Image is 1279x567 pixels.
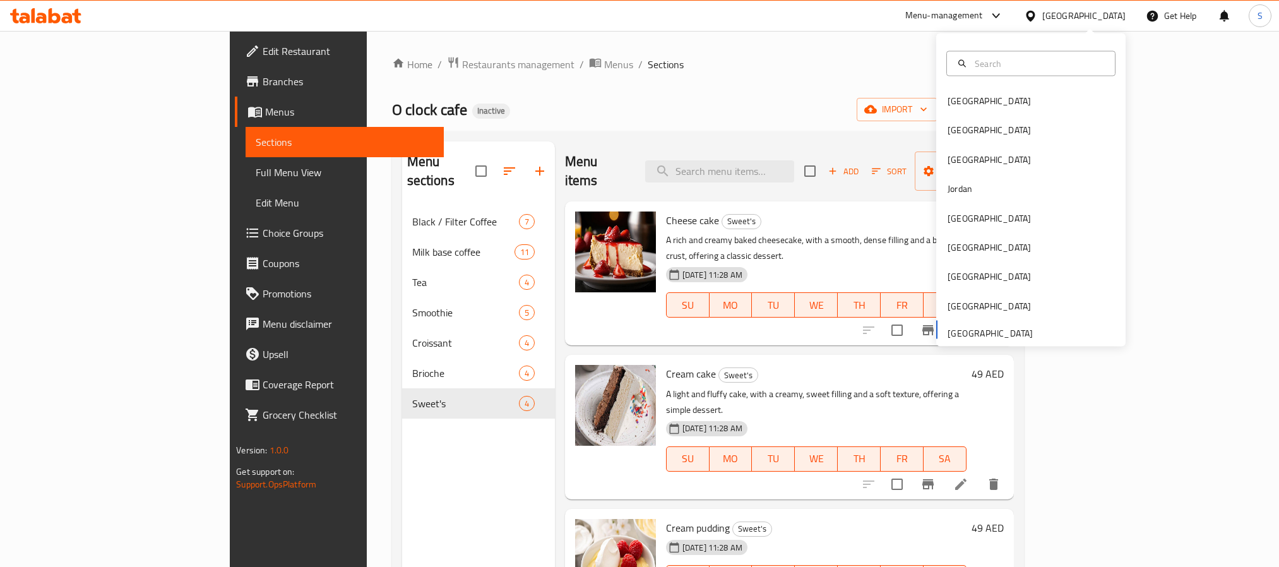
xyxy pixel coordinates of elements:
[494,156,525,186] span: Sort sections
[263,256,433,271] span: Coupons
[677,542,747,554] span: [DATE] 11:28 AM
[757,296,790,314] span: TU
[472,105,510,116] span: Inactive
[666,292,710,318] button: SU
[402,267,555,297] div: Tea4
[752,446,795,472] button: TU
[884,471,910,498] span: Select to update
[412,275,519,290] div: Tea
[519,366,535,381] div: items
[402,297,555,328] div: Smoothie5
[235,278,443,309] a: Promotions
[826,164,860,179] span: Add
[520,307,534,319] span: 5
[929,296,961,314] span: SA
[236,476,316,492] a: Support.OpsPlatform
[719,368,758,383] span: Sweet's
[589,56,633,73] a: Menus
[666,386,967,418] p: A light and fluffy cake, with a creamy, sweet filling and a soft texture, offering a simple dessert.
[645,160,794,182] input: search
[881,292,924,318] button: FR
[263,407,433,422] span: Grocery Checklist
[565,152,630,190] h2: Menu items
[235,400,443,430] a: Grocery Checklist
[843,296,876,314] span: TH
[263,316,433,331] span: Menu disclaimer
[718,367,758,383] div: Sweet's
[666,364,716,383] span: Cream cake
[915,152,1014,191] button: Manage items
[263,377,433,392] span: Coverage Report
[869,162,910,181] button: Sort
[519,275,535,290] div: items
[412,335,519,350] span: Croissant
[263,74,433,89] span: Branches
[270,442,289,458] span: 1.0.0
[462,57,574,72] span: Restaurants management
[672,450,705,468] span: SU
[797,158,823,184] span: Select section
[924,446,967,472] button: SA
[392,56,1024,73] nav: breadcrumb
[412,244,515,260] span: Milk base coffee
[666,211,719,230] span: Cheese cake
[948,94,1031,108] div: [GEOGRAPHIC_DATA]
[263,286,433,301] span: Promotions
[948,152,1031,166] div: [GEOGRAPHIC_DATA]
[925,155,1004,187] span: Manage items
[604,57,633,72] span: Menus
[519,305,535,320] div: items
[256,134,433,150] span: Sections
[732,522,772,537] div: Sweet's
[948,211,1031,225] div: [GEOGRAPHIC_DATA]
[235,369,443,400] a: Coverage Report
[948,299,1031,313] div: [GEOGRAPHIC_DATA]
[872,164,907,179] span: Sort
[402,358,555,388] div: Brioche4
[867,102,927,117] span: import
[648,57,684,72] span: Sections
[525,156,555,186] button: Add section
[881,446,924,472] button: FR
[795,292,838,318] button: WE
[795,446,838,472] button: WE
[402,237,555,267] div: Milk base coffee11
[970,56,1107,70] input: Search
[666,518,730,537] span: Cream pudding
[838,446,881,472] button: TH
[263,347,433,362] span: Upsell
[677,422,747,434] span: [DATE] 11:28 AM
[235,218,443,248] a: Choice Groups
[236,442,267,458] span: Version:
[905,8,983,23] div: Menu-management
[515,244,535,260] div: items
[884,317,910,343] span: Select to update
[402,328,555,358] div: Croissant4
[948,270,1031,283] div: [GEOGRAPHIC_DATA]
[412,366,519,381] div: Brioche
[972,519,1004,537] h6: 49 AED
[757,450,790,468] span: TU
[677,269,747,281] span: [DATE] 11:28 AM
[412,305,519,320] span: Smoothie
[575,212,656,292] img: Cheese cake
[256,165,433,180] span: Full Menu View
[580,57,584,72] li: /
[710,292,753,318] button: MO
[886,296,919,314] span: FR
[838,292,881,318] button: TH
[235,97,443,127] a: Menus
[236,463,294,480] span: Get support on:
[263,225,433,241] span: Choice Groups
[948,241,1031,254] div: [GEOGRAPHIC_DATA]
[246,127,443,157] a: Sections
[972,365,1004,383] h6: 49 AED
[857,98,937,121] button: import
[800,296,833,314] span: WE
[263,44,433,59] span: Edit Restaurant
[913,315,943,345] button: Branch-specific-item
[666,446,710,472] button: SU
[710,446,753,472] button: MO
